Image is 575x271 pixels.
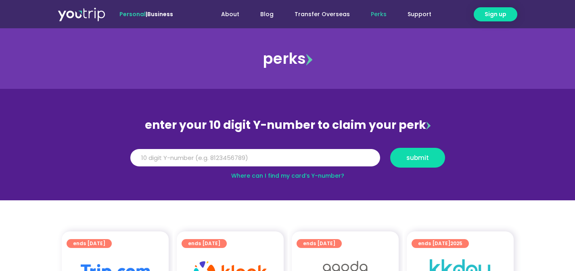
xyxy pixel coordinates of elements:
[211,7,250,22] a: About
[397,7,442,22] a: Support
[303,239,335,248] span: ends [DATE]
[126,115,449,136] div: enter your 10 digit Y-number to claim your perk
[418,239,462,248] span: ends [DATE]
[297,239,342,248] a: ends [DATE]
[195,7,442,22] nav: Menu
[390,148,445,168] button: submit
[406,155,429,161] span: submit
[360,7,397,22] a: Perks
[67,239,112,248] a: ends [DATE]
[450,240,462,247] span: 2025
[147,10,173,18] a: Business
[474,7,517,21] a: Sign up
[284,7,360,22] a: Transfer Overseas
[412,239,469,248] a: ends [DATE]2025
[485,10,506,19] span: Sign up
[73,239,105,248] span: ends [DATE]
[231,172,344,180] a: Where can I find my card’s Y-number?
[119,10,173,18] span: |
[188,239,220,248] span: ends [DATE]
[130,148,445,174] form: Y Number
[130,149,380,167] input: 10 digit Y-number (e.g. 8123456789)
[250,7,284,22] a: Blog
[119,10,146,18] span: Personal
[182,239,227,248] a: ends [DATE]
